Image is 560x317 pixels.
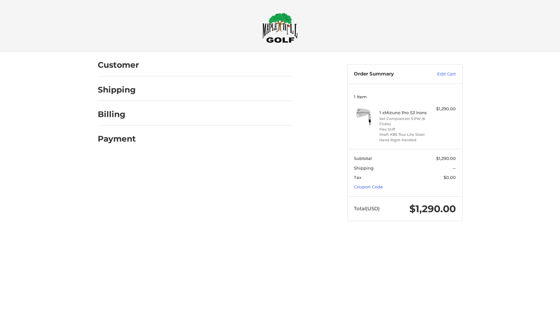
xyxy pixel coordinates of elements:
a: Coupon Code [354,184,383,189]
li: Shaft KBS Tour Lite Steel [379,132,429,137]
h2: Payment [98,134,136,144]
h3: 1 Item [354,94,456,99]
li: Hand Right-Handed [379,137,429,143]
h2: Shipping [98,85,136,95]
span: $0.00 [444,175,456,180]
li: Flex Stiff [379,127,429,132]
span: Tax [354,175,361,180]
span: $1,290.00 [409,203,456,215]
span: Subtotal [354,156,372,161]
h3: Order Summary [354,71,423,77]
span: Shipping [354,165,374,171]
span: Total (USD) [354,205,380,212]
span: $1,290.00 [436,156,456,161]
li: Set Composition 5-PW (6 Clubs) [379,116,429,127]
span: -- [453,165,456,171]
h4: 1 x Mizuno Pro S3 Irons [379,110,429,115]
div: $1,290.00 [430,106,456,112]
a: Edit Cart [423,71,456,77]
img: Maple Hill Golf [262,13,298,43]
h2: Customer [98,60,139,70]
h2: Billing [98,109,135,119]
